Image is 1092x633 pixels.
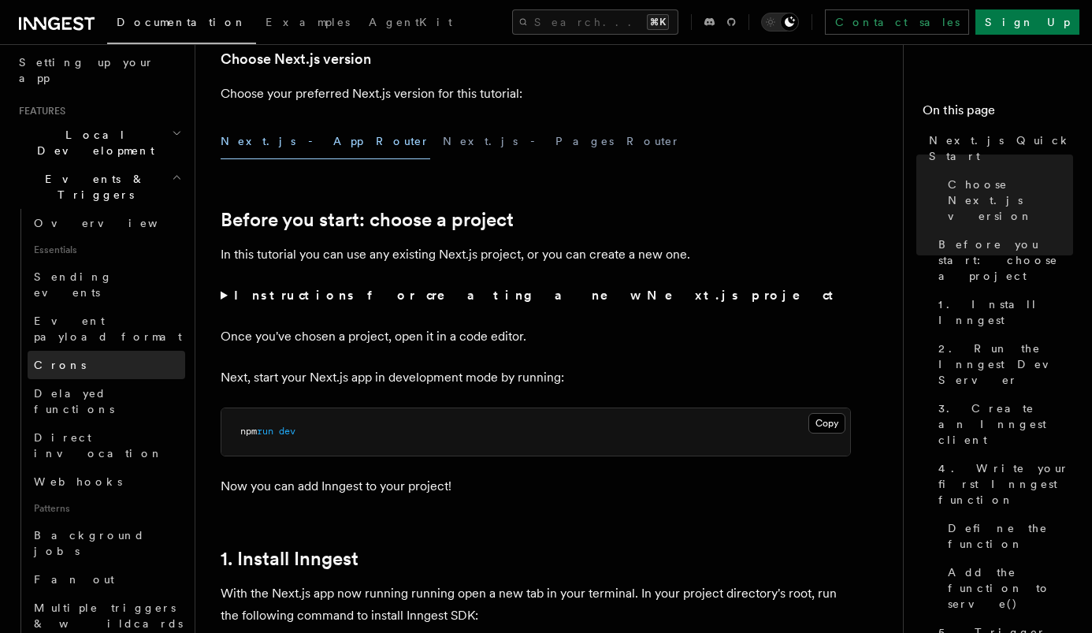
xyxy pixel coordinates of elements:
[34,270,113,299] span: Sending events
[13,105,65,117] span: Features
[938,341,1073,388] span: 2. Run the Inngest Dev Server
[942,514,1073,558] a: Define the function
[13,48,185,92] a: Setting up your app
[256,5,359,43] a: Examples
[266,16,350,28] span: Examples
[975,9,1079,35] a: Sign Up
[808,413,845,434] button: Copy
[512,9,678,35] button: Search...⌘K
[28,351,185,379] a: Crons
[34,387,114,415] span: Delayed functions
[942,558,1073,618] a: Add the function to serve()
[221,583,851,627] p: With the Next.js app now running running open a new tab in your terminal. In your project directo...
[932,454,1073,514] a: 4. Write your first Inngest function
[938,236,1073,284] span: Before you start: choose a project
[221,548,358,570] a: 1. Install Inngest
[13,127,172,158] span: Local Development
[28,379,185,423] a: Delayed functions
[647,14,669,30] kbd: ⌘K
[13,171,172,203] span: Events & Triggers
[34,431,163,460] span: Direct invocation
[221,326,851,348] p: Once you've chosen a project, open it in a code editor.
[932,334,1073,394] a: 2. Run the Inngest Dev Server
[28,496,185,521] span: Patterns
[28,307,185,351] a: Event payload format
[13,165,185,209] button: Events & Triggers
[938,296,1073,328] span: 1. Install Inngest
[948,520,1073,552] span: Define the function
[221,209,514,231] a: Before you start: choose a project
[948,564,1073,612] span: Add the function to serve()
[28,237,185,263] span: Essentials
[34,359,86,371] span: Crons
[34,217,196,229] span: Overview
[359,5,462,43] a: AgentKit
[221,244,851,266] p: In this tutorial you can use any existing Next.js project, or you can create a new one.
[932,290,1073,334] a: 1. Install Inngest
[34,475,122,488] span: Webhooks
[948,177,1073,224] span: Choose Next.js version
[221,285,851,307] summary: Instructions for creating a new Next.js project
[221,48,371,70] a: Choose Next.js version
[28,467,185,496] a: Webhooks
[932,230,1073,290] a: Before you start: choose a project
[28,263,185,307] a: Sending events
[369,16,452,28] span: AgentKit
[107,5,256,44] a: Documentation
[28,521,185,565] a: Background jobs
[221,475,851,497] p: Now you can add Inngest to your project!
[923,101,1073,126] h4: On this page
[28,565,185,594] a: Fan out
[761,13,799,32] button: Toggle dark mode
[279,426,295,437] span: dev
[34,573,114,586] span: Fan out
[117,16,247,28] span: Documentation
[257,426,273,437] span: run
[34,601,183,630] span: Multiple triggers & wildcards
[938,460,1073,508] span: 4. Write your first Inngest function
[34,315,182,343] span: Event payload format
[938,400,1073,448] span: 3. Create an Inngest client
[929,132,1073,164] span: Next.js Quick Start
[234,288,840,303] strong: Instructions for creating a new Next.js project
[34,529,145,557] span: Background jobs
[942,170,1073,230] a: Choose Next.js version
[221,124,430,159] button: Next.js - App Router
[19,56,154,84] span: Setting up your app
[28,209,185,237] a: Overview
[28,423,185,467] a: Direct invocation
[240,426,257,437] span: npm
[932,394,1073,454] a: 3. Create an Inngest client
[923,126,1073,170] a: Next.js Quick Start
[221,367,851,389] p: Next, start your Next.js app in development mode by running:
[221,83,851,105] p: Choose your preferred Next.js version for this tutorial:
[825,9,969,35] a: Contact sales
[13,121,185,165] button: Local Development
[443,124,681,159] button: Next.js - Pages Router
